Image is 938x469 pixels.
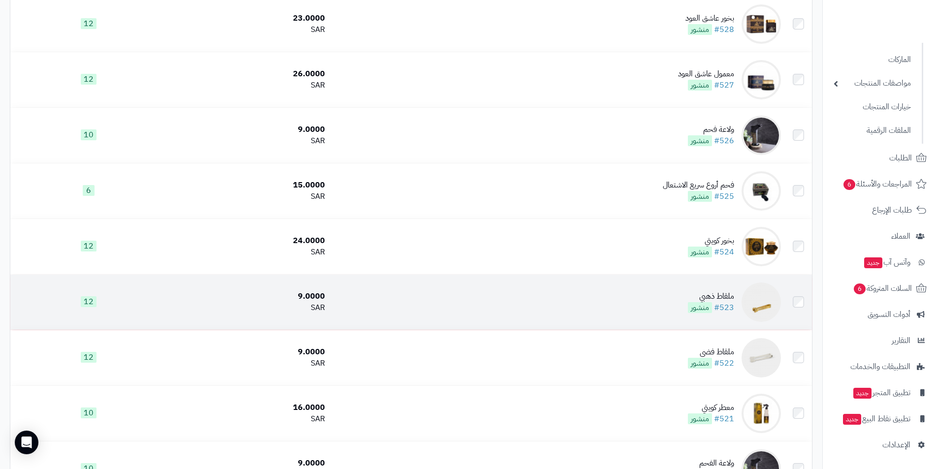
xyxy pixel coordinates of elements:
[688,346,734,358] div: ملقاط فضي
[864,257,882,268] span: جديد
[829,381,932,405] a: تطبيق المتجرجديد
[853,388,872,399] span: جديد
[81,241,97,251] span: 12
[889,151,912,165] span: الطلبات
[688,124,734,135] div: ولاعة فحم
[688,458,734,469] div: ولاعة الفحم
[171,191,325,202] div: SAR
[742,116,781,155] img: ولاعة فحم
[714,302,734,313] a: #523
[829,407,932,431] a: تطبيق نقاط البيعجديد
[850,360,910,374] span: التطبيقات والخدمات
[171,247,325,258] div: SAR
[742,394,781,433] img: معطر كويتي
[688,402,734,413] div: معطر كويتي
[843,179,855,190] span: 6
[685,13,734,24] div: بخور عاشق العود
[892,334,910,347] span: التقارير
[829,198,932,222] a: طلبات الإرجاع
[829,277,932,300] a: السلات المتروكة6
[714,413,734,425] a: #521
[688,302,712,313] span: منشور
[853,281,912,295] span: السلات المتروكة
[678,68,734,80] div: معمول عاشق العود
[829,433,932,457] a: الإعدادات
[863,255,910,269] span: وآتس آب
[714,246,734,258] a: #524
[81,74,97,85] span: 12
[842,412,910,426] span: تطبيق نقاط البيع
[81,296,97,307] span: 12
[171,180,325,191] div: 15.0000
[742,171,781,211] img: فحم أروع سريع الاشتعال
[171,68,325,80] div: 26.0000
[81,129,97,140] span: 10
[882,438,910,452] span: الإعدادات
[829,96,916,118] a: خيارات المنتجات
[742,227,781,266] img: بخور كويتي
[842,177,912,191] span: المراجعات والأسئلة
[81,352,97,363] span: 12
[714,24,734,35] a: #528
[742,60,781,99] img: معمول عاشق العود
[829,49,916,70] a: الماركات
[688,135,712,146] span: منشور
[714,79,734,91] a: #527
[843,414,861,425] span: جديد
[742,4,781,44] img: بخور عاشق العود
[688,191,712,202] span: منشور
[829,73,916,94] a: مواصفات المنتجات
[829,120,916,141] a: الملفات الرقمية
[829,303,932,326] a: أدوات التسويق
[852,386,910,400] span: تطبيق المتجر
[171,13,325,24] div: 23.0000
[868,308,910,321] span: أدوات التسويق
[171,80,325,91] div: SAR
[854,283,866,294] span: 6
[714,357,734,369] a: #522
[81,18,97,29] span: 12
[688,80,712,91] span: منشور
[829,329,932,352] a: التقارير
[829,146,932,170] a: الطلبات
[663,180,734,191] div: فحم أروع سريع الاشتعال
[688,247,712,257] span: منشور
[688,413,712,424] span: منشور
[688,291,734,302] div: ملقاط ذهبي
[688,235,734,247] div: بخور كويتي
[171,413,325,425] div: SAR
[171,358,325,369] div: SAR
[171,135,325,147] div: SAR
[15,431,38,454] div: Open Intercom Messenger
[171,346,325,358] div: 9.0000
[829,355,932,378] a: التطبيقات والخدمات
[171,124,325,135] div: 9.0000
[171,458,325,469] div: 9.0000
[171,24,325,35] div: SAR
[742,282,781,322] img: ملقاط ذهبي
[81,407,97,418] span: 10
[714,135,734,147] a: #526
[829,172,932,196] a: المراجعات والأسئلة6
[83,185,95,196] span: 6
[171,302,325,313] div: SAR
[171,235,325,247] div: 24.0000
[688,24,712,35] span: منشور
[871,25,929,45] img: logo-2.png
[829,250,932,274] a: وآتس آبجديد
[742,338,781,377] img: ملقاط فضي
[891,229,910,243] span: العملاء
[829,224,932,248] a: العملاء
[714,190,734,202] a: #525
[171,402,325,413] div: 16.0000
[872,203,912,217] span: طلبات الإرجاع
[688,358,712,369] span: منشور
[171,291,325,302] div: 9.0000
